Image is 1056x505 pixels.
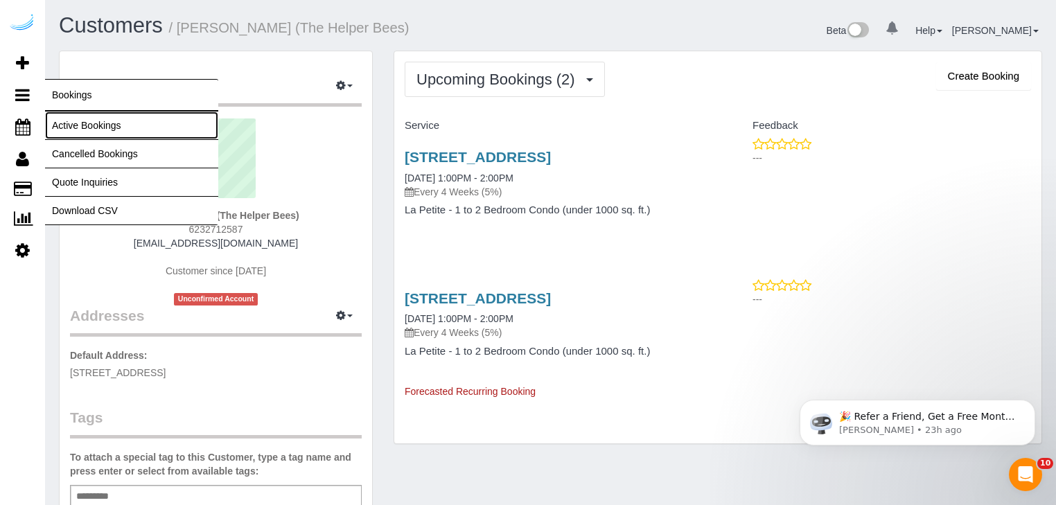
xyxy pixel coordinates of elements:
p: Every 4 Weeks (5%) [405,185,707,199]
p: --- [753,151,1031,165]
a: [PERSON_NAME] [952,25,1039,36]
a: Beta [827,25,870,36]
iframe: Intercom notifications message [779,371,1056,468]
a: [STREET_ADDRESS] [405,290,551,306]
h4: Service [405,120,707,132]
p: --- [753,292,1031,306]
a: Quote Inquiries [45,168,218,196]
small: / [PERSON_NAME] (The Helper Bees) [169,20,410,35]
a: [DATE] 1:00PM - 2:00PM [405,313,513,324]
h4: Feedback [728,120,1031,132]
button: Create Booking [936,62,1031,91]
a: Download CSV [45,197,218,224]
a: [DATE] 1:00PM - 2:00PM [405,172,513,184]
a: Cancelled Bookings [45,140,218,168]
iframe: Intercom live chat [1009,458,1042,491]
a: [STREET_ADDRESS] [405,149,551,165]
span: 6232712587 [189,224,243,235]
h4: La Petite - 1 to 2 Bedroom Condo (under 1000 sq. ft.) [405,204,707,216]
a: Active Bookings [45,112,218,139]
span: Forecasted Recurring Booking [405,386,536,397]
span: [STREET_ADDRESS] [70,367,166,378]
img: Automaid Logo [8,14,36,33]
span: Unconfirmed Account [174,293,258,305]
h4: La Petite - 1 to 2 Bedroom Condo (under 1000 sq. ft.) [405,346,707,357]
label: Default Address: [70,348,148,362]
span: Upcoming Bookings (2) [416,71,582,88]
legend: Tags [70,407,362,438]
span: 10 [1037,458,1053,469]
span: Bookings [45,79,218,111]
a: Customers [59,13,163,37]
p: Every 4 Weeks (5%) [405,326,707,339]
ul: Bookings [45,111,218,225]
a: [EMAIL_ADDRESS][DOMAIN_NAME] [134,238,298,249]
a: Help [915,25,942,36]
label: To attach a special tag to this Customer, type a tag name and press enter or select from availabl... [70,450,362,478]
legend: Customer Info [70,76,362,107]
button: Upcoming Bookings (2) [405,62,605,97]
img: New interface [846,22,869,40]
span: Customer since [DATE] [166,265,266,276]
